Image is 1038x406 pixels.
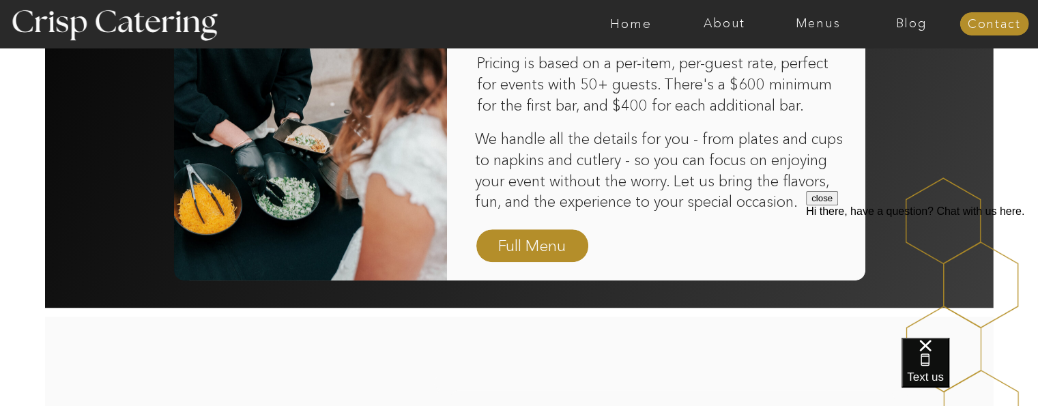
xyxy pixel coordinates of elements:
a: Full Menu [493,235,572,259]
a: Contact [960,18,1028,31]
iframe: podium webchat widget bubble [902,338,1038,406]
p: We handle all the details for you - from plates and cups to napkins and cutlery - so you can focu... [475,129,850,214]
a: About [678,17,771,31]
a: Home [584,17,678,31]
a: Menus [771,17,865,31]
a: Blog [865,17,958,31]
iframe: podium webchat widget prompt [806,191,1038,355]
p: Pricing is based on a per-item, per-guest rate, perfect for events with 50+ guests. There's a $60... [477,53,847,117]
